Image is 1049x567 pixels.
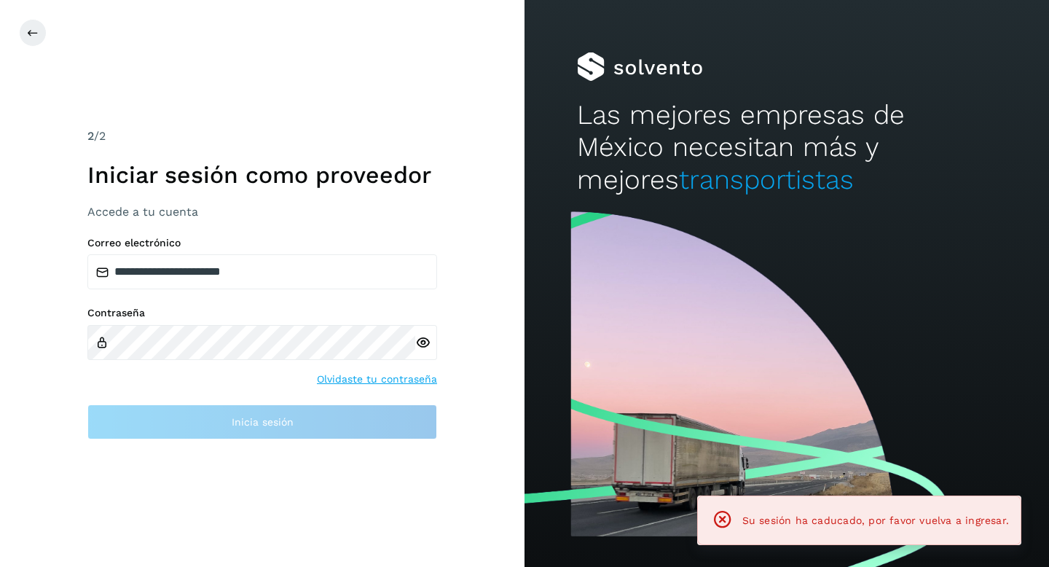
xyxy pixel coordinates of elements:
h3: Accede a tu cuenta [87,205,437,219]
label: Correo electrónico [87,237,437,249]
h1: Iniciar sesión como proveedor [87,161,437,189]
label: Contraseña [87,307,437,319]
span: Su sesión ha caducado, por favor vuelva a ingresar. [742,515,1009,526]
span: transportistas [679,164,854,195]
button: Inicia sesión [87,404,437,439]
span: 2 [87,129,94,143]
span: Inicia sesión [232,417,294,427]
h2: Las mejores empresas de México necesitan más y mejores [577,99,997,196]
a: Olvidaste tu contraseña [317,372,437,387]
div: /2 [87,128,437,145]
